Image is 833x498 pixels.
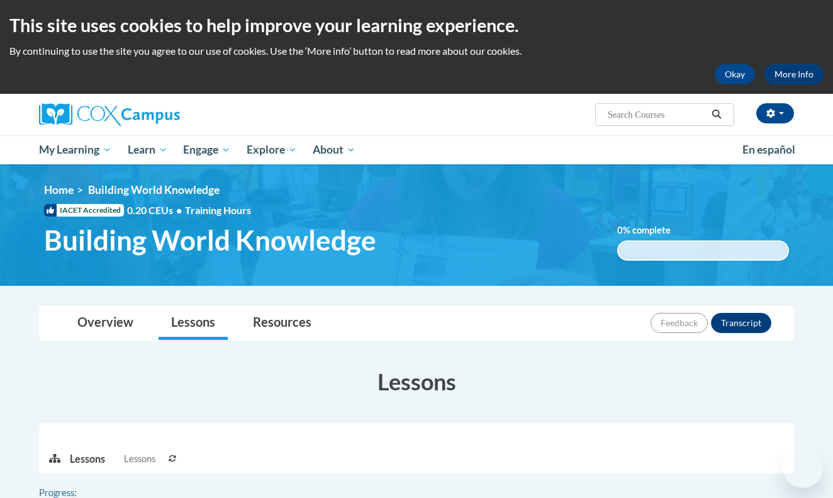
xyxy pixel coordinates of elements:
a: My Learning [31,135,120,164]
a: Cox Campus [39,103,278,126]
h2: This site uses cookies to help improve your learning experience. [9,13,824,38]
span: IACET Accredited [44,204,124,217]
span: About [313,142,355,157]
label: % complete [617,224,690,237]
span: Training Hours [185,204,251,216]
a: Learn [120,135,176,164]
a: Lessons [159,307,228,340]
input: Search Courses [607,107,707,122]
span: Learn [128,142,167,157]
span: Engage [183,142,230,157]
a: En español [734,137,803,163]
p: Lessons [70,452,105,466]
span: • [176,204,182,216]
span: Lessons [124,452,155,466]
a: Home [44,183,74,196]
iframe: Button to launch messaging window [783,448,823,488]
a: Resources [240,307,324,340]
div: Main menu [20,135,813,164]
span: Building World Knowledge [44,224,376,257]
span: 0.20 CEUs [127,203,185,217]
a: Explore [238,135,305,164]
button: Feedback [651,313,708,333]
span: Building World Knowledge [88,183,220,196]
span: Explore [247,142,297,157]
button: Search [707,107,726,122]
span: En español [742,143,795,156]
h3: Lessons [39,366,794,397]
button: Account Settings [756,103,794,123]
a: More Info [764,64,824,84]
a: Overview [65,307,146,340]
button: Okay [715,64,755,84]
button: Transcript [711,313,771,333]
span: 0 [617,225,623,235]
a: Engage [175,135,238,164]
p: By continuing to use the site you agree to our use of cookies. Use the ‘More info’ button to read... [9,44,824,58]
img: Cox Campus [39,103,180,126]
a: About [305,135,364,164]
span: My Learning [39,142,111,157]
